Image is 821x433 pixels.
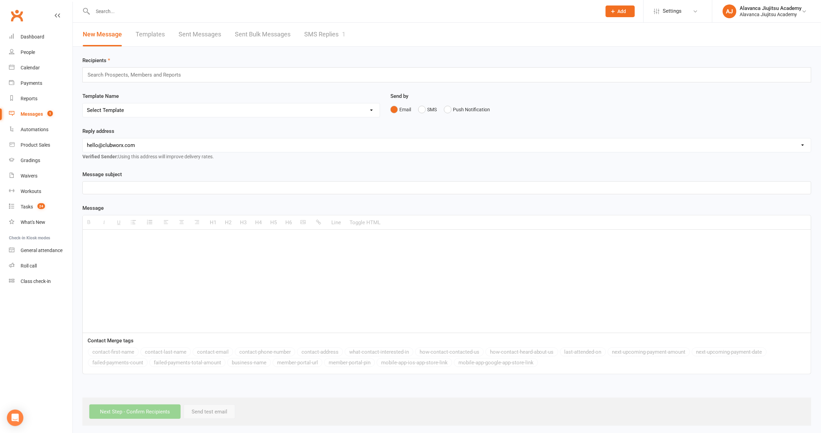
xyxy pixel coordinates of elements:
a: Gradings [9,153,72,168]
a: People [9,45,72,60]
div: Dashboard [21,34,44,39]
a: Calendar [9,60,72,76]
div: 1 [342,31,345,38]
div: Workouts [21,189,41,194]
a: SMS Replies1 [304,23,345,46]
a: Reports [9,91,72,106]
div: Gradings [21,158,40,163]
a: New Message [83,23,122,46]
div: Product Sales [21,142,50,148]
a: Sent Bulk Messages [235,23,290,46]
a: Messages 1 [9,106,72,122]
a: Product Sales [9,137,72,153]
div: Roll call [21,263,37,269]
div: Tasks [21,204,33,209]
a: Sent Messages [179,23,221,46]
a: Waivers [9,168,72,184]
a: Workouts [9,184,72,199]
button: SMS [418,103,437,116]
a: Roll call [9,258,72,274]
a: General attendance kiosk mode [9,243,72,258]
div: Messages [21,111,43,117]
span: 1 [47,111,53,116]
a: Automations [9,122,72,137]
label: Message [82,204,104,212]
a: Tasks 24 [9,199,72,215]
span: Add [618,9,626,14]
div: Class check-in [21,278,51,284]
div: AJ [723,4,737,18]
a: What's New [9,215,72,230]
div: Calendar [21,65,40,70]
input: Search... [91,7,597,16]
div: What's New [21,219,45,225]
div: Waivers [21,173,37,179]
label: Message subject [82,170,122,179]
div: Alavanca Jiujitsu Academy [740,11,802,18]
button: Push Notification [444,103,490,116]
span: 24 [37,203,45,209]
div: Automations [21,127,48,132]
a: Templates [136,23,165,46]
div: General attendance [21,248,62,253]
div: Reports [21,96,37,101]
strong: Verified Sender: [82,154,118,159]
input: Search Prospects, Members and Reports [87,70,188,79]
div: Alavanca Jiujitsu Academy [740,5,802,11]
a: Payments [9,76,72,91]
div: People [21,49,35,55]
div: Payments [21,80,42,86]
label: Send by [390,92,408,100]
a: Clubworx [8,7,25,24]
label: Recipients [82,56,110,65]
label: Template Name [82,92,119,100]
a: Class kiosk mode [9,274,72,289]
button: Email [390,103,411,116]
span: Using this address will improve delivery rates. [82,154,214,159]
span: Settings [663,3,682,19]
label: Contact Merge tags [88,337,134,345]
button: Add [606,5,635,17]
div: Open Intercom Messenger [7,410,23,426]
a: Dashboard [9,29,72,45]
label: Reply address [82,127,114,135]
